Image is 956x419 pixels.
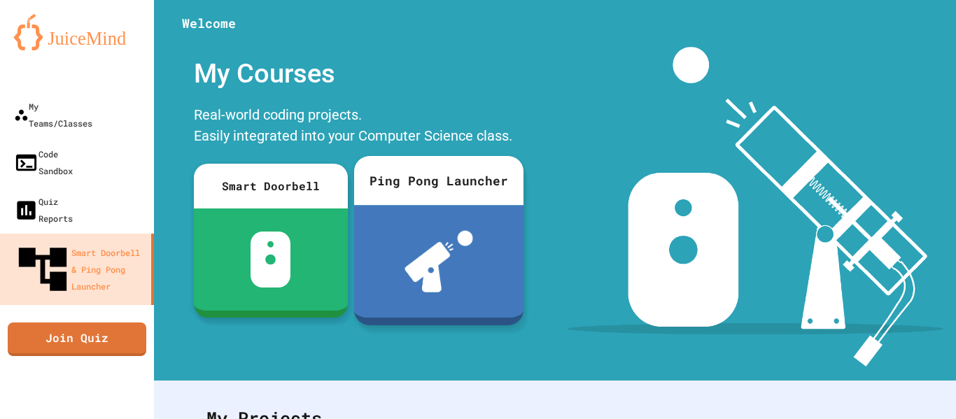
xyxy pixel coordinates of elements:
img: banner-image-my-projects.png [568,47,943,367]
div: Smart Doorbell & Ping Pong Launcher [14,241,146,298]
img: ppl-with-ball.png [405,231,473,292]
div: Code Sandbox [14,145,73,179]
div: My Teams/Classes [14,98,92,132]
div: Ping Pong Launcher [354,156,523,205]
a: Join Quiz [8,322,146,356]
div: My Courses [187,47,523,101]
div: Smart Doorbell [194,164,348,208]
img: logo-orange.svg [14,14,140,50]
div: Quiz Reports [14,193,73,227]
img: sdb-white.svg [251,232,290,287]
div: Real-world coding projects. Easily integrated into your Computer Science class. [187,101,523,153]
